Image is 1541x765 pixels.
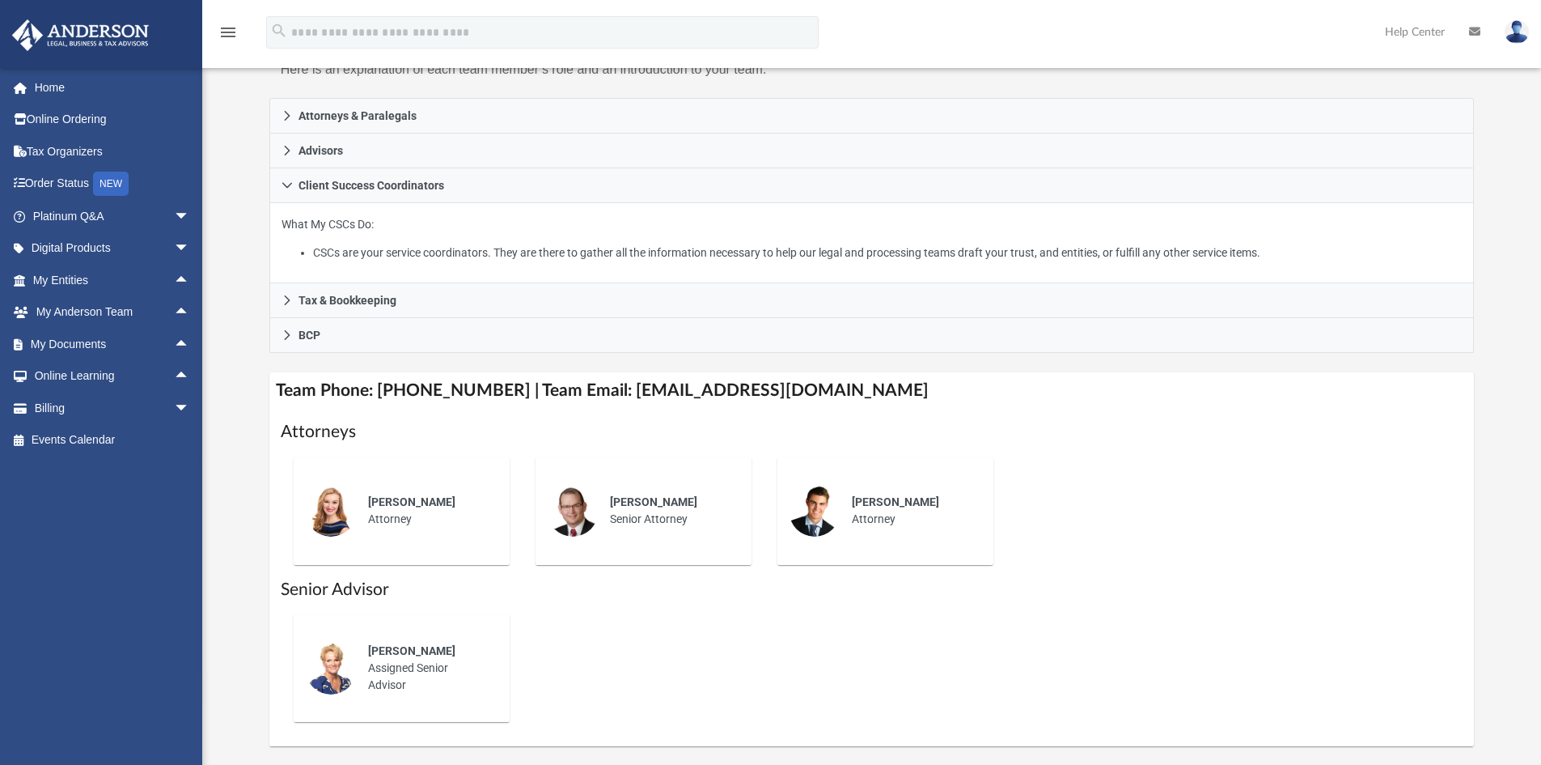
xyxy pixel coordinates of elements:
[1505,20,1529,44] img: User Pic
[368,495,455,508] span: [PERSON_NAME]
[547,485,599,537] img: thumbnail
[269,372,1475,409] h4: Team Phone: [PHONE_NUMBER] | Team Email: [EMAIL_ADDRESS][DOMAIN_NAME]
[269,203,1475,283] div: Client Success Coordinators
[298,295,396,306] span: Tax & Bookkeeping
[174,328,206,361] span: arrow_drop_up
[789,485,840,537] img: thumbnail
[11,168,214,201] a: Order StatusNEW
[218,31,238,42] a: menu
[11,296,206,329] a: My Anderson Teamarrow_drop_up
[282,215,1463,263] p: What My CSCs Do:
[298,110,417,121] span: Attorneys & Paralegals
[305,643,357,695] img: thumbnail
[269,283,1475,318] a: Tax & Bookkeeping
[174,360,206,393] span: arrow_drop_up
[270,22,288,40] i: search
[11,232,214,265] a: Digital Productsarrow_drop_down
[11,200,214,232] a: Platinum Q&Aarrow_drop_down
[852,495,939,508] span: [PERSON_NAME]
[298,329,320,341] span: BCP
[281,420,1463,444] h1: Attorneys
[269,318,1475,353] a: BCP
[11,104,214,136] a: Online Ordering
[599,482,740,539] div: Senior Attorney
[174,232,206,266] span: arrow_drop_down
[93,172,129,196] div: NEW
[174,264,206,297] span: arrow_drop_up
[357,631,498,705] div: Assigned Senior Advisor
[11,71,214,104] a: Home
[7,19,154,51] img: Anderson Advisors Platinum Portal
[11,424,214,457] a: Events Calendar
[305,485,357,537] img: thumbnail
[368,644,455,657] span: [PERSON_NAME]
[174,296,206,329] span: arrow_drop_up
[11,328,206,360] a: My Documentsarrow_drop_up
[174,392,206,425] span: arrow_drop_down
[11,264,214,296] a: My Entitiesarrow_drop_up
[11,135,214,168] a: Tax Organizers
[269,168,1475,203] a: Client Success Coordinators
[11,392,214,424] a: Billingarrow_drop_down
[840,482,982,539] div: Attorney
[269,98,1475,134] a: Attorneys & Paralegals
[357,482,498,539] div: Attorney
[269,134,1475,168] a: Advisors
[610,495,697,508] span: [PERSON_NAME]
[281,58,861,81] p: Here is an explanation of each team member’s role and an introduction to your team.
[11,360,206,393] a: Online Learningarrow_drop_up
[174,200,206,233] span: arrow_drop_down
[313,243,1462,263] li: CSCs are your service coordinators. They are there to gather all the information necessary to hel...
[298,180,444,191] span: Client Success Coordinators
[218,23,238,42] i: menu
[281,578,1463,601] h1: Senior Advisor
[298,145,343,156] span: Advisors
